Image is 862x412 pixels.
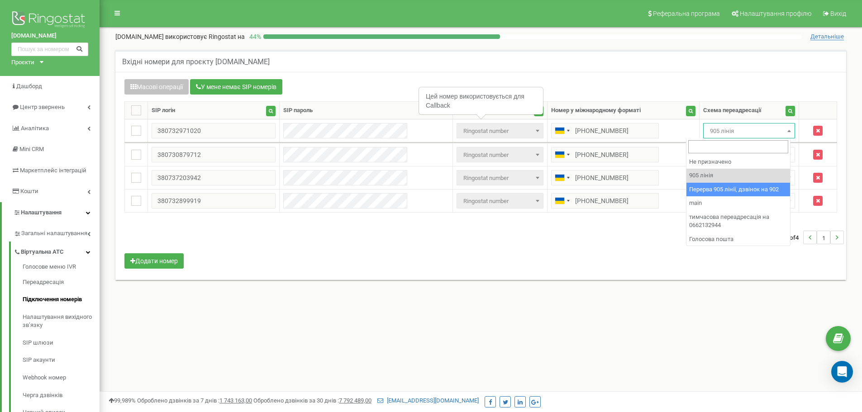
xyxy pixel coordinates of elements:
[782,231,803,244] span: 0-4 4
[11,9,88,32] img: Ringostat logo
[457,123,543,138] span: Ringostat number
[552,147,572,162] div: Telephone country code
[23,351,100,369] a: SIP акаунти
[14,223,100,242] a: Загальні налаштування
[23,334,100,352] a: SIP шлюзи
[190,79,282,95] button: У мене немає SIP номерів
[686,155,790,169] li: Не призначено
[551,147,659,162] input: 050 123 4567
[137,397,252,404] span: Оброблено дзвінків за 7 днів :
[20,188,38,194] span: Кошти
[124,253,184,269] button: Додати номер
[460,172,540,185] span: Ringostat number
[20,167,86,174] span: Маркетплейс інтеграцій
[703,106,762,115] div: Схема переадресації
[377,397,479,404] a: [EMAIL_ADDRESS][DOMAIN_NAME]
[23,369,100,387] a: Webhook номер
[11,32,88,40] a: [DOMAIN_NAME]
[23,291,100,308] a: Підключення номерів
[552,170,572,185] div: Telephone country code
[551,123,659,138] input: 050 123 4567
[686,232,790,246] li: Голосова пошта
[11,43,88,56] input: Пошук за номером
[16,83,42,90] span: Дашборд
[21,248,64,256] span: Віртуальна АТС
[686,210,790,232] li: тимчасова переадресація на 0662132944
[686,196,790,210] li: main
[457,170,543,185] span: Ringostat number
[830,10,846,17] span: Вихід
[782,222,844,253] nav: ...
[11,58,34,67] div: Проєкти
[14,242,100,260] a: Віртуальна АТС
[165,33,245,40] span: використовує Ringostat на
[653,10,720,17] span: Реферальна програма
[115,32,245,41] p: [DOMAIN_NAME]
[253,397,371,404] span: Оброблено дзвінків за 30 днів :
[245,32,263,41] p: 44 %
[831,361,853,383] div: Open Intercom Messenger
[703,123,795,138] span: 905 лінія
[2,202,100,223] a: Налаштування
[23,387,100,404] a: Черга дзвінків
[460,149,540,161] span: Ringostat number
[817,231,830,244] li: 1
[20,104,65,110] span: Центр звернень
[23,263,100,274] a: Голосове меню IVR
[23,274,100,291] a: Переадресація
[21,125,49,132] span: Аналiтика
[740,10,811,17] span: Налаштування профілю
[790,233,795,242] span: of
[457,147,543,162] span: Ringostat number
[460,195,540,208] span: Ringostat number
[686,183,790,197] li: Перерва 905 лінії, дзвінок на 902
[551,170,659,185] input: 050 123 4567
[109,397,136,404] span: 99,989%
[122,58,270,66] h5: Вхідні номери для проєкту [DOMAIN_NAME]
[551,193,659,208] input: 050 123 4567
[419,88,543,114] div: Цей номер використовується для Callback
[219,397,252,404] u: 1 743 163,00
[19,146,44,152] span: Mini CRM
[23,308,100,334] a: Налаштування вихідного зв’язку
[552,194,572,208] div: Telephone country code
[706,125,792,137] span: 905 лінія
[152,106,175,115] div: SIP логін
[280,102,452,119] th: SIP пароль
[21,209,62,216] span: Налаштування
[21,229,87,238] span: Загальні налаштування
[810,33,844,40] span: Детальніше
[552,123,572,138] div: Telephone country code
[551,106,641,115] div: Номер у міжнародному форматі
[124,79,189,95] button: Масові операції
[339,397,371,404] u: 7 792 489,00
[460,125,540,137] span: Ringostat number
[686,169,790,183] li: 905 лінія
[457,193,543,208] span: Ringostat number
